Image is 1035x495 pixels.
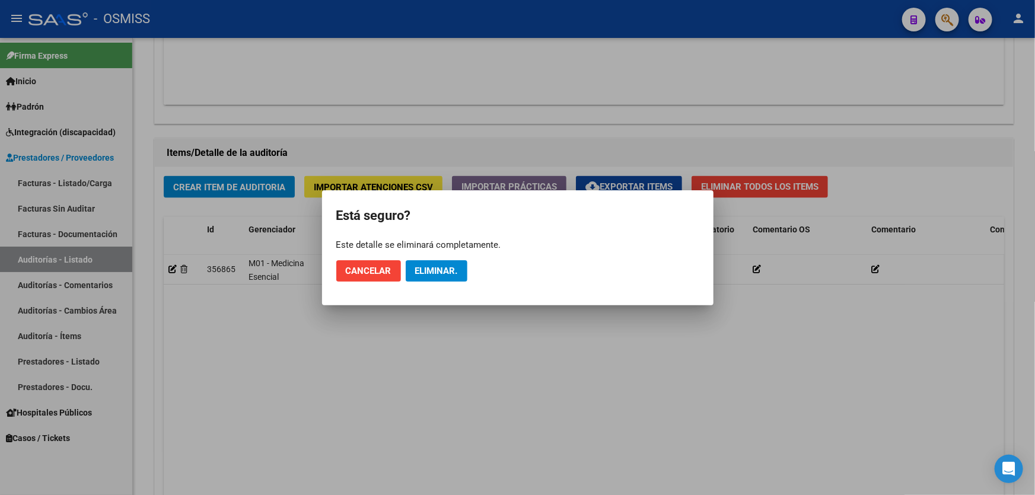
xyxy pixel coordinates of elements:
[415,266,458,276] span: Eliminar.
[336,205,699,227] h2: Está seguro?
[346,266,391,276] span: Cancelar
[406,260,467,282] button: Eliminar.
[995,455,1023,483] div: Open Intercom Messenger
[336,239,699,251] div: Este detalle se eliminará completamente.
[336,260,401,282] button: Cancelar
